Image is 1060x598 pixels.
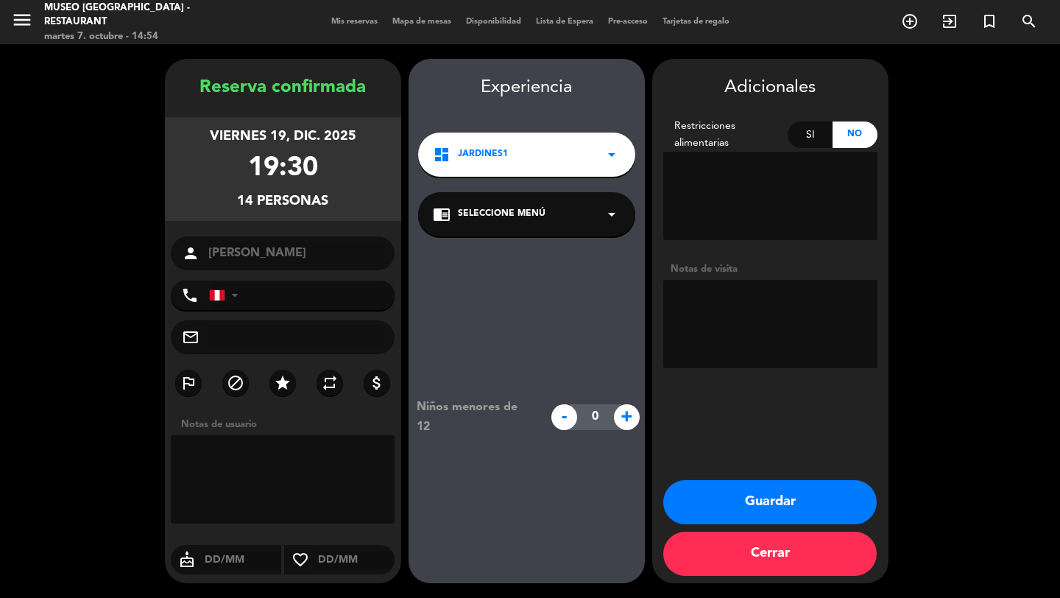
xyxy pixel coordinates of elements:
i: exit_to_app [941,13,958,30]
div: Reserva confirmada [165,74,401,102]
div: 19:30 [248,147,318,191]
button: Guardar [663,480,877,524]
span: Jardines1 [458,147,508,162]
i: menu [11,9,33,31]
i: cake [171,551,203,569]
i: person [182,245,199,262]
i: mail_outline [182,328,199,346]
i: arrow_drop_down [603,205,621,223]
button: menu [11,9,33,36]
i: favorite_border [284,551,317,569]
div: martes 7. octubre - 14:54 [44,29,254,44]
i: turned_in_not [981,13,998,30]
i: add_circle_outline [901,13,919,30]
i: block [227,374,244,392]
i: repeat [321,374,339,392]
div: Adicionales [663,74,877,102]
span: Tarjetas de regalo [655,18,737,26]
input: DD/MM [203,551,282,569]
div: Peru (Perú): +51 [210,281,244,309]
span: Mapa de mesas [385,18,459,26]
i: dashboard [433,146,451,163]
i: phone [181,286,199,304]
i: search [1020,13,1038,30]
div: Niños menores de 12 [406,398,543,436]
div: 14 personas [237,191,328,212]
div: Notas de visita [663,261,877,277]
input: DD/MM [317,551,395,569]
div: Si [788,122,833,148]
span: + [614,404,640,430]
span: Pre-acceso [601,18,655,26]
i: outlined_flag [180,374,197,392]
div: Restricciones alimentarias [663,118,788,152]
span: - [551,404,577,430]
i: star [274,374,291,392]
span: Seleccione Menú [458,207,545,222]
div: Museo [GEOGRAPHIC_DATA] - Restaurant [44,1,254,29]
i: arrow_drop_down [603,146,621,163]
span: Lista de Espera [529,18,601,26]
div: viernes 19, dic. 2025 [210,126,356,147]
span: Mis reservas [324,18,385,26]
button: Cerrar [663,532,877,576]
i: chrome_reader_mode [433,205,451,223]
div: Notas de usuario [174,417,401,432]
div: Experiencia [409,74,645,102]
div: No [833,122,877,148]
i: attach_money [368,374,386,392]
span: Disponibilidad [459,18,529,26]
